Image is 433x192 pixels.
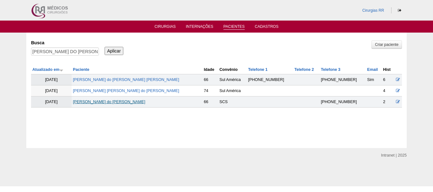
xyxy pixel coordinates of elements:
[105,47,123,55] input: Aplicar
[32,67,63,72] a: Atualizado em
[366,74,382,85] td: Sim
[218,74,247,85] td: Sul América
[320,74,366,85] td: [PHONE_NUMBER]
[248,67,268,72] a: Telefone 1
[362,8,384,13] a: Cirurgias RR
[218,85,247,96] td: Sul América
[73,100,145,104] a: [PERSON_NAME] do [PERSON_NAME]
[398,9,401,12] i: Sair
[203,85,218,96] td: 74
[31,96,72,108] td: [DATE]
[223,24,245,30] a: Pacientes
[367,67,378,72] a: Email
[320,96,366,108] td: [PHONE_NUMBER]
[31,40,99,46] label: Busca
[294,67,314,72] a: Telefone 2
[218,96,247,108] td: SCS
[382,74,394,85] td: 6
[321,67,340,72] a: Telefone 3
[73,77,179,82] a: [PERSON_NAME] do [PERSON_NAME] [PERSON_NAME]
[73,89,179,93] a: [PERSON_NAME] [PERSON_NAME] do [PERSON_NAME]
[203,65,218,74] th: Idade
[73,67,89,72] a: Paciente
[203,96,218,108] td: 66
[203,74,218,85] td: 66
[382,65,394,74] th: Hist
[382,85,394,96] td: 4
[247,74,293,85] td: [PHONE_NUMBER]
[31,74,72,85] td: [DATE]
[382,96,394,108] td: 2
[31,85,72,96] td: [DATE]
[381,152,407,158] div: Intranet | 2025
[372,40,402,49] a: Criar paciente
[186,24,213,31] a: Internações
[218,65,247,74] th: Convênio
[31,47,99,56] input: Digite os termos que você deseja procurar.
[59,68,63,72] img: ordem crescente
[155,24,176,31] a: Cirurgias
[255,24,279,31] a: Cadastros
